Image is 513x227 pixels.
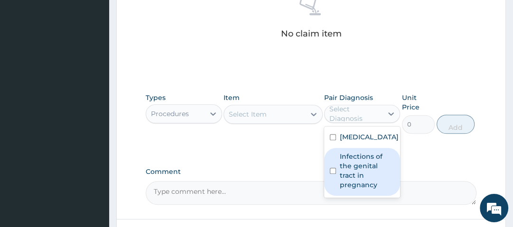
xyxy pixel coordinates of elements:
[324,93,373,102] label: Pair Diagnosis
[146,168,476,176] label: Comment
[5,137,181,171] textarea: Type your message and hit 'Enter'
[18,47,38,71] img: d_794563401_company_1708531726252_794563401
[151,109,189,118] div: Procedures
[402,93,435,112] label: Unit Price
[340,132,399,142] label: [MEDICAL_DATA]
[280,29,341,38] p: No claim item
[146,94,166,102] label: Types
[229,109,267,119] div: Select Item
[340,152,394,190] label: Infections of the genital tract in pregnancy
[49,53,159,65] div: Chat with us now
[329,104,382,123] div: Select Diagnosis
[55,59,131,154] span: We're online!
[156,5,178,27] div: Minimize live chat window
[437,115,475,134] button: Add
[224,93,240,102] label: Item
